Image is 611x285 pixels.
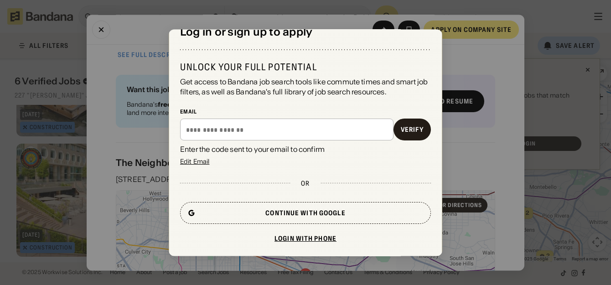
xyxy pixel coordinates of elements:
[265,209,345,216] div: Continue with Google
[180,25,431,38] div: Log in or sign up to apply
[180,158,209,164] div: Edit Email
[180,61,431,73] div: Unlock your full potential
[401,126,424,133] div: Verify
[274,235,337,241] div: Login with phone
[180,108,431,115] div: Email
[180,76,431,97] div: Get access to Bandana job search tools like commute times and smart job filters, as well as Banda...
[180,144,431,154] div: Enter the code sent to your email to confirm
[301,179,310,187] div: or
